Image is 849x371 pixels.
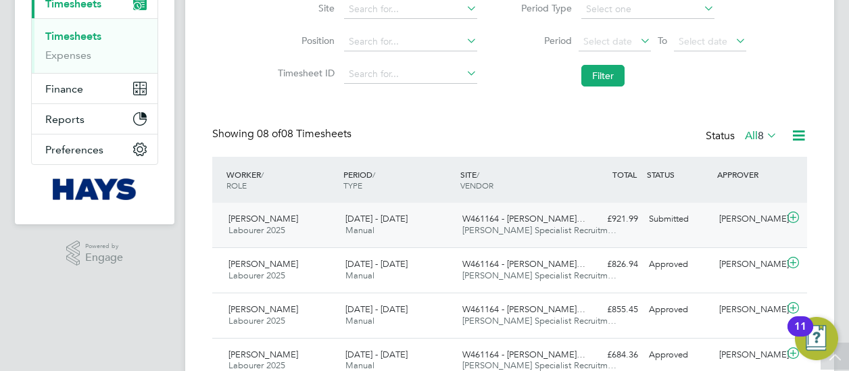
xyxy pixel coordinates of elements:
span: Labourer 2025 [228,270,285,281]
label: Period [511,34,572,47]
span: Manual [345,360,374,371]
span: / [372,169,375,180]
a: Expenses [45,49,91,61]
span: W461164 - [PERSON_NAME]… [462,258,585,270]
span: W461164 - [PERSON_NAME]… [462,213,585,224]
div: PERIOD [340,162,457,197]
div: Approved [644,344,714,366]
span: Select date [679,35,727,47]
span: W461164 - [PERSON_NAME]… [462,349,585,360]
input: Search for... [344,65,477,84]
a: Timesheets [45,30,101,43]
div: Submitted [644,208,714,230]
input: Search for... [344,32,477,51]
div: £826.94 [573,253,644,276]
span: / [477,169,479,180]
div: APPROVER [714,162,784,187]
div: Showing [212,127,354,141]
label: Position [274,34,335,47]
span: W461164 - [PERSON_NAME]… [462,303,585,315]
div: STATUS [644,162,714,187]
span: Powered by [85,241,123,252]
span: [PERSON_NAME] Specialist Recruitm… [462,360,616,371]
span: [DATE] - [DATE] [345,258,408,270]
label: Timesheet ID [274,67,335,79]
span: [DATE] - [DATE] [345,303,408,315]
span: Manual [345,224,374,236]
span: [DATE] - [DATE] [345,349,408,360]
div: Approved [644,253,714,276]
span: Labourer 2025 [228,224,285,236]
span: [PERSON_NAME] [228,258,298,270]
span: / [261,169,264,180]
div: [PERSON_NAME] [714,253,784,276]
a: Go to home page [31,178,158,200]
span: TOTAL [612,169,637,180]
button: Filter [581,65,625,86]
button: Preferences [32,134,157,164]
span: 8 [758,129,764,143]
span: Finance [45,82,83,95]
div: £855.45 [573,299,644,321]
span: VENDOR [460,180,493,191]
span: [PERSON_NAME] [228,303,298,315]
div: Timesheets [32,18,157,73]
span: [PERSON_NAME] Specialist Recruitm… [462,315,616,326]
button: Reports [32,104,157,134]
div: [PERSON_NAME] [714,344,784,366]
img: hays-logo-retina.png [53,178,137,200]
div: [PERSON_NAME] [714,299,784,321]
span: [PERSON_NAME] [228,349,298,360]
div: [PERSON_NAME] [714,208,784,230]
label: All [745,129,777,143]
label: Site [274,2,335,14]
span: Engage [85,252,123,264]
span: Reports [45,113,84,126]
span: Labourer 2025 [228,360,285,371]
div: £684.36 [573,344,644,366]
div: 11 [794,326,806,344]
div: £921.99 [573,208,644,230]
span: ROLE [226,180,247,191]
span: Manual [345,315,374,326]
span: Manual [345,270,374,281]
span: [DATE] - [DATE] [345,213,408,224]
div: WORKER [223,162,340,197]
button: Finance [32,74,157,103]
div: SITE [457,162,574,197]
span: Labourer 2025 [228,315,285,326]
span: Preferences [45,143,103,156]
span: [PERSON_NAME] Specialist Recruitm… [462,224,616,236]
a: Powered byEngage [66,241,124,266]
span: 08 Timesheets [257,127,351,141]
span: To [654,32,671,49]
span: [PERSON_NAME] [228,213,298,224]
span: Select date [583,35,632,47]
span: [PERSON_NAME] Specialist Recruitm… [462,270,616,281]
span: TYPE [343,180,362,191]
button: Open Resource Center, 11 new notifications [795,317,838,360]
label: Period Type [511,2,572,14]
div: Approved [644,299,714,321]
span: 08 of [257,127,281,141]
div: Status [706,127,780,146]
